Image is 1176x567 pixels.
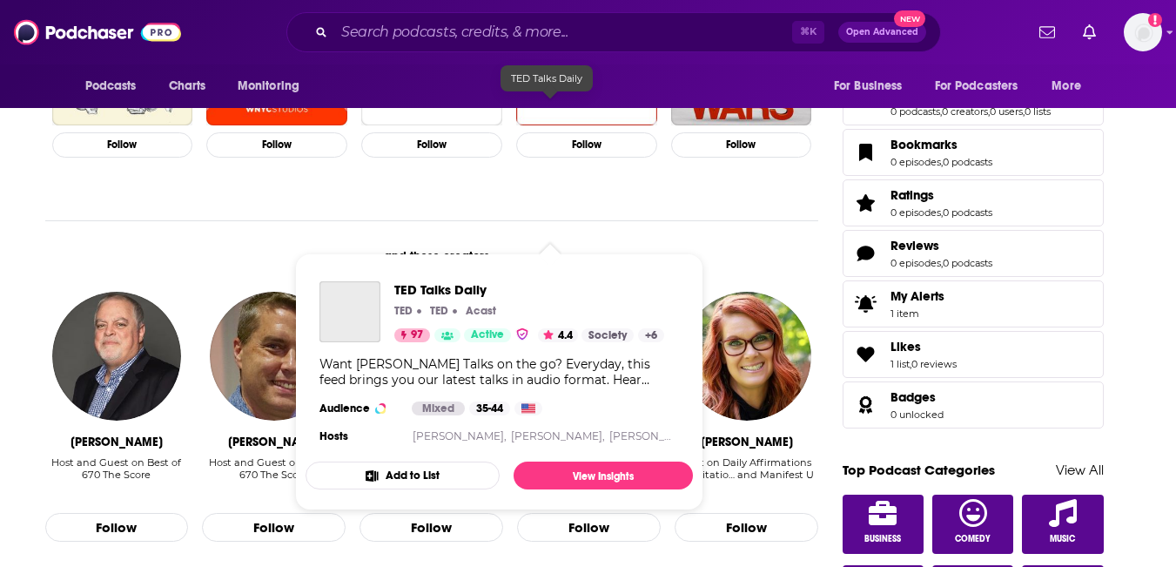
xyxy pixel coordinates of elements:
[890,358,910,370] a: 1 list
[849,140,884,165] a: Bookmarks
[412,402,465,415] div: Mixed
[843,381,1104,429] span: Badges
[943,257,992,269] a: 0 podcasts
[890,389,936,405] span: Badges
[394,281,664,298] a: TED Talks Daily
[834,74,903,98] span: For Business
[890,389,944,405] a: Badges
[843,230,1104,277] span: Reviews
[682,292,811,421] a: Jody Agard
[517,513,661,543] button: Follow
[360,513,503,543] button: Follow
[671,132,812,158] button: Follow
[471,327,504,344] span: Active
[1025,105,1051,118] a: 0 lists
[1124,13,1162,51] span: Logged in as kindrieri
[413,429,507,442] a: [PERSON_NAME],
[411,327,423,344] span: 97
[890,137,992,152] a: Bookmarks
[941,257,943,269] span: ,
[1039,70,1103,103] button: open menu
[894,10,925,27] span: New
[849,292,884,316] span: My Alerts
[890,137,958,152] span: Bookmarks
[890,187,992,203] a: Ratings
[394,304,413,318] p: TED
[52,292,181,421] img: Mike Mulligan
[461,304,496,318] a: Acast
[932,495,1014,554] a: Comedy
[45,249,819,264] div: ... and these creators.
[822,70,924,103] button: open menu
[1056,462,1104,478] a: View All
[1124,13,1162,51] button: Show profile menu
[849,191,884,215] a: Ratings
[501,65,593,91] div: TED Talks Daily
[941,206,943,219] span: ,
[45,513,189,543] button: Follow
[225,70,322,103] button: open menu
[426,304,448,318] a: TED
[843,462,995,478] a: Top Podcast Categories
[228,435,320,449] div: David Haugh
[890,408,944,421] a: 0 unlocked
[890,187,934,203] span: Ratings
[538,328,578,342] button: 4.4
[843,331,1104,378] span: Likes
[206,132,347,158] button: Follow
[158,70,217,103] a: Charts
[943,156,992,168] a: 0 podcasts
[1022,495,1104,554] a: Music
[890,238,992,253] a: Reviews
[890,156,941,168] a: 0 episodes
[849,342,884,367] a: Likes
[675,456,818,481] div: Host on Daily Affirmations Meditatio… and Manifest U
[890,339,921,354] span: Likes
[71,435,163,449] div: Mike Mulligan
[319,356,679,388] div: Want [PERSON_NAME] Talks on the go? Everyday, this feed brings you our latest talks in audio form...
[430,304,448,318] p: TED
[1124,13,1162,51] img: User Profile
[990,105,1023,118] a: 0 users
[935,74,1018,98] span: For Podcasters
[306,462,500,489] button: Add to List
[1023,105,1025,118] span: ,
[169,74,206,98] span: Charts
[911,358,957,370] a: 0 reviews
[210,292,339,421] img: David Haugh
[52,132,193,158] button: Follow
[849,241,884,266] a: Reviews
[701,435,793,449] div: Jody Agard
[515,327,529,341] img: verified Badge
[941,156,943,168] span: ,
[464,328,511,342] a: Active
[890,339,957,354] a: Likes
[910,358,911,370] span: ,
[466,304,496,318] p: Acast
[45,456,189,481] div: Host and Guest on Best of 670 The Score
[73,70,159,103] button: open menu
[14,16,181,49] img: Podchaser - Follow, Share and Rate Podcasts
[843,129,1104,176] span: Bookmarks
[45,456,189,494] div: Host and Guest on Best of 670 The Score
[942,105,988,118] a: 0 creators
[864,534,901,544] span: Business
[890,105,940,118] a: 0 podcasts
[890,288,944,304] span: My Alerts
[319,429,348,443] h4: Hosts
[238,74,299,98] span: Monitoring
[1076,17,1103,47] a: Show notifications dropdown
[890,238,939,253] span: Reviews
[85,74,137,98] span: Podcasts
[838,22,926,43] button: Open AdvancedNew
[609,429,701,442] a: [PERSON_NAME]
[846,28,918,37] span: Open Advanced
[1050,534,1075,544] span: Music
[334,18,792,46] input: Search podcasts, credits, & more...
[361,132,502,158] button: Follow
[849,393,884,417] a: Badges
[1032,17,1062,47] a: Show notifications dropdown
